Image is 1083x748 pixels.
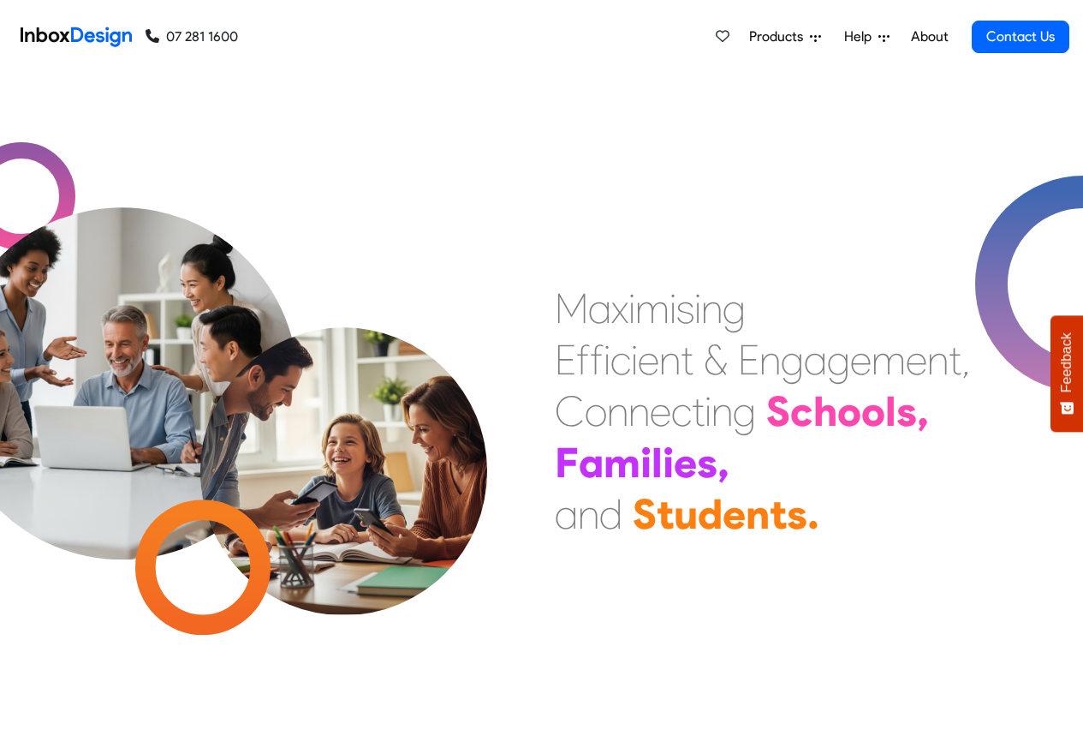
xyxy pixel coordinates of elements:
div: g [723,283,746,334]
div: n [746,488,770,540]
div: i [640,437,652,488]
span: Feedback [1059,332,1074,392]
div: i [694,283,701,334]
div: u [674,488,698,540]
div: l [885,386,896,437]
div: n [659,334,681,386]
div: m [635,283,669,334]
div: a [579,437,604,488]
div: c [790,386,813,437]
div: m [604,437,640,488]
div: c [671,386,692,437]
div: a [555,488,578,540]
div: n [711,386,733,437]
div: n [927,334,949,386]
div: g [781,334,804,386]
div: f [576,334,590,386]
div: n [701,283,723,334]
div: l [652,437,663,488]
div: n [759,334,781,386]
div: i [705,386,711,437]
div: n [628,386,650,437]
div: s [697,437,717,488]
div: t [681,334,693,386]
div: f [590,334,604,386]
a: Help [837,20,896,54]
div: g [827,334,850,386]
div: , [917,386,929,437]
div: t [770,488,787,540]
div: M [555,283,588,334]
a: Products [742,20,828,54]
div: o [837,386,861,437]
div: s [676,283,694,334]
div: t [949,334,961,386]
img: parents_with_child.png [164,256,523,615]
div: n [607,386,628,437]
div: a [804,334,827,386]
div: F [555,437,579,488]
div: x [611,283,628,334]
div: , [961,334,970,386]
div: E [555,334,576,386]
div: e [723,488,746,540]
div: g [733,386,756,437]
div: m [872,334,906,386]
div: S [766,386,790,437]
div: e [638,334,659,386]
div: E [738,334,759,386]
div: , [717,437,729,488]
div: e [650,386,671,437]
a: About [906,20,953,54]
div: S [633,488,657,540]
div: t [692,386,705,437]
div: a [588,283,611,334]
div: s [787,488,807,540]
span: Products [749,27,810,47]
div: C [555,386,585,437]
div: e [674,437,697,488]
div: o [861,386,885,437]
div: . [807,488,819,540]
div: & [704,334,728,386]
div: h [813,386,837,437]
div: n [578,488,599,540]
div: d [599,488,622,540]
button: Feedback - Show survey [1050,315,1083,432]
div: d [698,488,723,540]
a: 07 281 1600 [146,27,238,47]
div: e [906,334,927,386]
span: Help [844,27,878,47]
div: i [628,283,635,334]
div: e [850,334,872,386]
div: i [669,283,676,334]
div: o [585,386,607,437]
div: Maximising Efficient & Engagement, Connecting Schools, Families, and Students. [555,283,970,540]
a: Contact Us [972,21,1069,53]
div: c [610,334,631,386]
div: t [657,488,674,540]
div: i [604,334,610,386]
div: i [631,334,638,386]
div: i [663,437,674,488]
div: s [896,386,917,437]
